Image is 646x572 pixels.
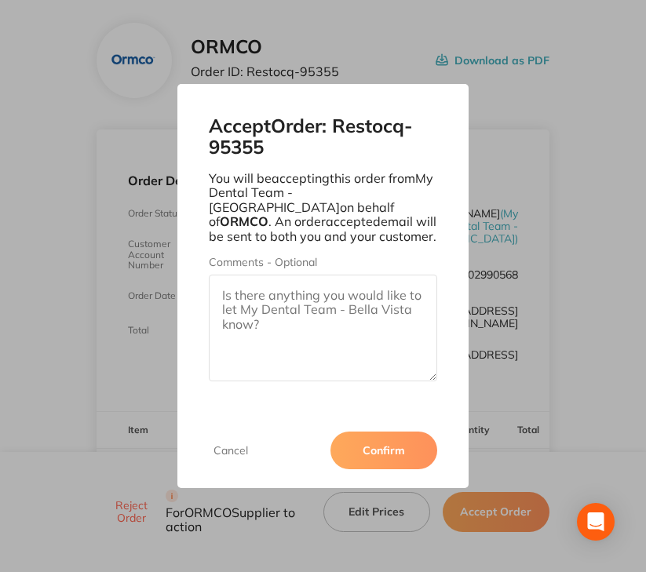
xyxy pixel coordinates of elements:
[220,213,268,229] b: ORMCO
[330,432,437,469] button: Confirm
[577,503,615,541] div: Open Intercom Messenger
[209,443,253,457] button: Cancel
[209,115,436,158] h2: Accept Order: Restocq- 95355
[209,256,436,268] label: Comments - Optional
[209,171,436,243] p: You will be accepting this order from My Dental Team - [GEOGRAPHIC_DATA] on behalf of . An order ...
